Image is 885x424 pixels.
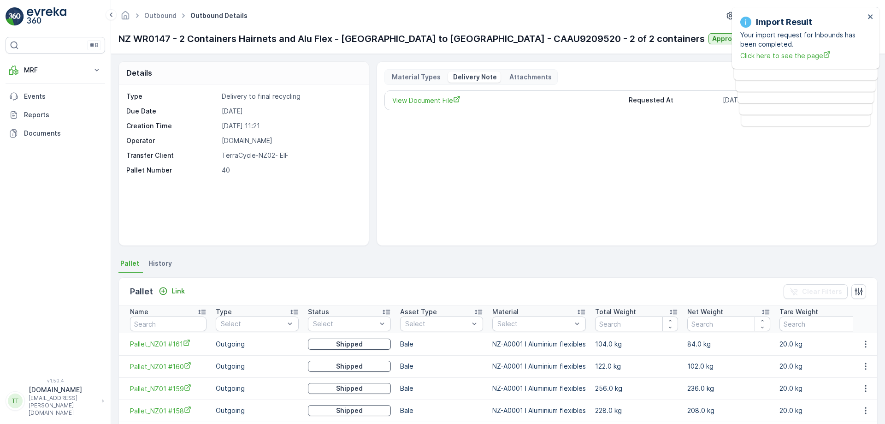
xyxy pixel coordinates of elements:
[779,317,862,331] input: Search
[130,307,148,317] p: Name
[740,30,865,49] p: Your import request for Inbounds has been completed.
[118,32,705,46] p: NZ WR0147 - 2 Containers Hairnets and Alu Flex - [GEOGRAPHIC_DATA] to [GEOGRAPHIC_DATA] - CAAU920...
[308,339,391,350] button: Shipped
[740,51,865,60] a: Click here to see the page
[712,34,744,43] p: Approved
[392,96,622,105] a: View Document File
[867,13,874,22] button: close
[595,362,678,371] p: 122.0 kg
[222,107,359,116] p: [DATE]
[216,340,299,349] p: Outgoing
[216,406,299,415] p: Outgoing
[400,406,483,415] p: Bale
[595,384,678,393] p: 256.0 kg
[130,339,206,349] a: Pallet_NZ01 #161
[120,259,139,268] span: Pallet
[130,362,206,371] span: Pallet_NZ01 #160
[130,384,206,394] a: Pallet_NZ01 #159
[6,378,105,383] span: v 1.50.4
[723,96,858,105] p: [DATE] 16:40
[400,307,437,317] p: Asset Type
[336,406,363,415] p: Shipped
[595,406,678,415] p: 228.0 kg
[29,394,97,417] p: [EMAIL_ADDRESS][PERSON_NAME][DOMAIN_NAME]
[222,151,359,160] p: TerraCycle-NZ02- EIF
[24,92,101,101] p: Events
[779,307,818,317] p: Tare Weight
[144,12,177,19] a: Outbound
[492,406,586,415] p: NZ-A0001 I Aluminium flexibles
[126,121,218,131] p: Creation Time
[595,317,678,331] input: Search
[400,384,483,393] p: Bale
[221,319,284,328] p: Select
[171,287,185,296] p: Link
[6,106,105,124] a: Reports
[708,33,761,44] button: Approved
[492,384,586,393] p: NZ-A0001 I Aluminium flexibles
[336,340,363,349] p: Shipped
[336,384,363,393] p: Shipped
[6,124,105,143] a: Documents
[222,121,359,131] p: [DATE] 11:21
[308,405,391,416] button: Shipped
[27,7,66,26] img: logo_light-DOdMpM7g.png
[400,362,483,371] p: Bale
[784,284,848,299] button: Clear Filters
[216,384,299,393] p: Outgoing
[779,406,862,415] p: 20.0 kg
[308,361,391,372] button: Shipped
[452,72,497,82] p: Delivery Note
[130,317,206,331] input: Search
[222,166,359,175] p: 40
[6,61,105,79] button: MRF
[222,136,359,145] p: [DOMAIN_NAME]
[130,285,153,298] p: Pallet
[779,362,862,371] p: 20.0 kg
[126,67,152,78] p: Details
[216,307,232,317] p: Type
[336,362,363,371] p: Shipped
[126,92,218,101] p: Type
[497,319,572,328] p: Select
[120,14,130,22] a: Homepage
[126,151,218,160] p: Transfer Client
[222,92,359,101] p: Delivery to final recycling
[492,340,586,349] p: NZ-A0001 I Aluminium flexibles
[492,362,586,371] p: NZ-A0001 I Aluminium flexibles
[756,16,812,29] p: Import Result
[189,11,249,20] span: Outbound Details
[400,340,483,349] p: Bale
[687,406,770,415] p: 208.0 kg
[629,96,719,105] p: Requested At
[29,385,97,394] p: [DOMAIN_NAME]
[492,307,519,317] p: Material
[687,307,723,317] p: Net Weight
[595,307,636,317] p: Total Weight
[155,286,189,297] button: Link
[802,287,842,296] p: Clear Filters
[24,129,101,138] p: Documents
[595,340,678,349] p: 104.0 kg
[8,394,23,408] div: TT
[687,317,770,331] input: Search
[6,7,24,26] img: logo
[126,107,218,116] p: Due Date
[308,307,329,317] p: Status
[779,340,862,349] p: 20.0 kg
[126,166,218,175] p: Pallet Number
[24,110,101,119] p: Reports
[687,362,770,371] p: 102.0 kg
[6,87,105,106] a: Events
[687,340,770,349] p: 84.0 kg
[130,406,206,416] a: Pallet_NZ01 #158
[126,136,218,145] p: Operator
[216,362,299,371] p: Outgoing
[24,66,87,75] p: MRF
[390,72,441,82] p: Material Types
